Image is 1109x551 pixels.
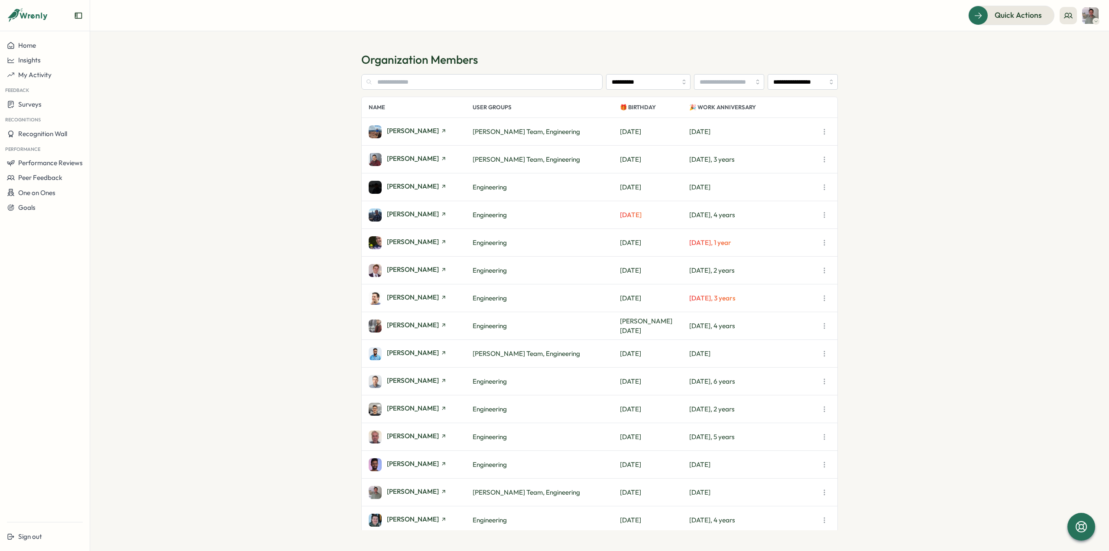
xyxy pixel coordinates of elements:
[369,209,382,222] img: Alex Marshall
[18,56,41,64] span: Insights
[689,432,818,442] p: [DATE], 5 years
[473,155,580,163] span: [PERSON_NAME] Team, Engineering
[689,97,818,117] p: 🎉 Work Anniversary
[620,155,689,164] p: [DATE]
[620,210,689,220] p: [DATE]
[387,127,439,134] span: [PERSON_NAME]
[369,486,382,499] img: Federico Valdes
[387,377,439,384] span: [PERSON_NAME]
[473,488,580,496] span: [PERSON_NAME] Team, Engineering
[473,349,580,358] span: [PERSON_NAME] Team, Engineering
[18,100,42,108] span: Surveys
[620,127,689,137] p: [DATE]
[689,293,818,303] p: [DATE], 3 years
[18,532,42,541] span: Sign out
[689,155,818,164] p: [DATE], 3 years
[369,375,473,388] a: Damir Becarevic[PERSON_NAME]
[18,159,83,167] span: Performance Reviews
[689,488,818,497] p: [DATE]
[369,514,473,527] a: Gerome Braddock[PERSON_NAME]
[620,432,689,442] p: [DATE]
[689,127,818,137] p: [DATE]
[18,41,36,49] span: Home
[620,183,689,192] p: [DATE]
[620,377,689,386] p: [DATE]
[369,153,473,166] a: Alberto Roldan[PERSON_NAME]
[369,458,473,471] a: Faheem Shahin[PERSON_NAME]
[689,515,818,525] p: [DATE], 4 years
[473,322,507,330] span: Engineering
[620,266,689,275] p: [DATE]
[620,404,689,414] p: [DATE]
[689,266,818,275] p: [DATE], 2 years
[369,209,473,222] a: Alex Marshall[PERSON_NAME]
[369,236,473,249] a: Anthony Iles[PERSON_NAME]
[387,155,439,162] span: [PERSON_NAME]
[18,173,62,182] span: Peer Feedback
[473,211,507,219] span: Engineering
[369,181,473,194] a: Alex Hayward[PERSON_NAME]
[361,52,838,67] h1: Organization Members
[369,125,382,138] img: Adria Figueres
[689,404,818,414] p: [DATE], 2 years
[387,322,439,328] span: [PERSON_NAME]
[387,460,439,467] span: [PERSON_NAME]
[369,430,382,443] img: David McNair
[369,181,382,194] img: Alex Hayward
[387,238,439,245] span: [PERSON_NAME]
[620,515,689,525] p: [DATE]
[473,183,507,191] span: Engineering
[369,292,473,305] a: Chris Hogben[PERSON_NAME]
[473,266,507,274] span: Engineering
[387,349,439,356] span: [PERSON_NAME]
[689,349,818,359] p: [DATE]
[620,238,689,248] p: [DATE]
[620,349,689,359] p: [DATE]
[369,375,382,388] img: Damir Becarevic
[369,292,382,305] img: Chris Hogben
[689,460,818,469] p: [DATE]
[369,153,382,166] img: Alberto Roldan
[620,460,689,469] p: [DATE]
[1082,7,1099,24] img: Federico Valdes
[387,211,439,217] span: [PERSON_NAME]
[18,203,36,212] span: Goals
[387,183,439,189] span: [PERSON_NAME]
[473,377,507,385] span: Engineering
[369,403,473,416] a: Daniele Faraglia[PERSON_NAME]
[18,189,55,197] span: One on Ones
[473,460,507,469] span: Engineering
[473,294,507,302] span: Engineering
[369,236,382,249] img: Anthony Iles
[387,516,439,522] span: [PERSON_NAME]
[369,430,473,443] a: David McNair[PERSON_NAME]
[473,433,507,441] span: Engineering
[689,377,818,386] p: [DATE], 6 years
[689,238,818,248] p: [DATE], 1 year
[473,516,507,524] span: Engineering
[995,10,1042,21] span: Quick Actions
[387,488,439,495] span: [PERSON_NAME]
[369,458,382,471] img: Faheem Shahin
[620,316,689,336] p: [PERSON_NAME][DATE]
[387,266,439,273] span: [PERSON_NAME]
[369,320,382,333] img: Craig Broughton
[74,11,83,20] button: Expand sidebar
[369,486,473,499] a: Federico Valdes[PERSON_NAME]
[387,294,439,300] span: [PERSON_NAME]
[369,264,473,277] a: Brendan Lawton[PERSON_NAME]
[473,97,620,117] p: User Groups
[18,130,67,138] span: Recognition Wall
[620,293,689,303] p: [DATE]
[387,433,439,439] span: [PERSON_NAME]
[968,6,1054,25] button: Quick Actions
[473,405,507,413] span: Engineering
[620,488,689,497] p: [DATE]
[369,347,382,360] img: Damilola Olotu
[369,514,382,527] img: Gerome Braddock
[369,125,473,138] a: Adria Figueres[PERSON_NAME]
[369,320,473,333] a: Craig Broughton[PERSON_NAME]
[369,347,473,360] a: Damilola Olotu[PERSON_NAME]
[369,403,382,416] img: Daniele Faraglia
